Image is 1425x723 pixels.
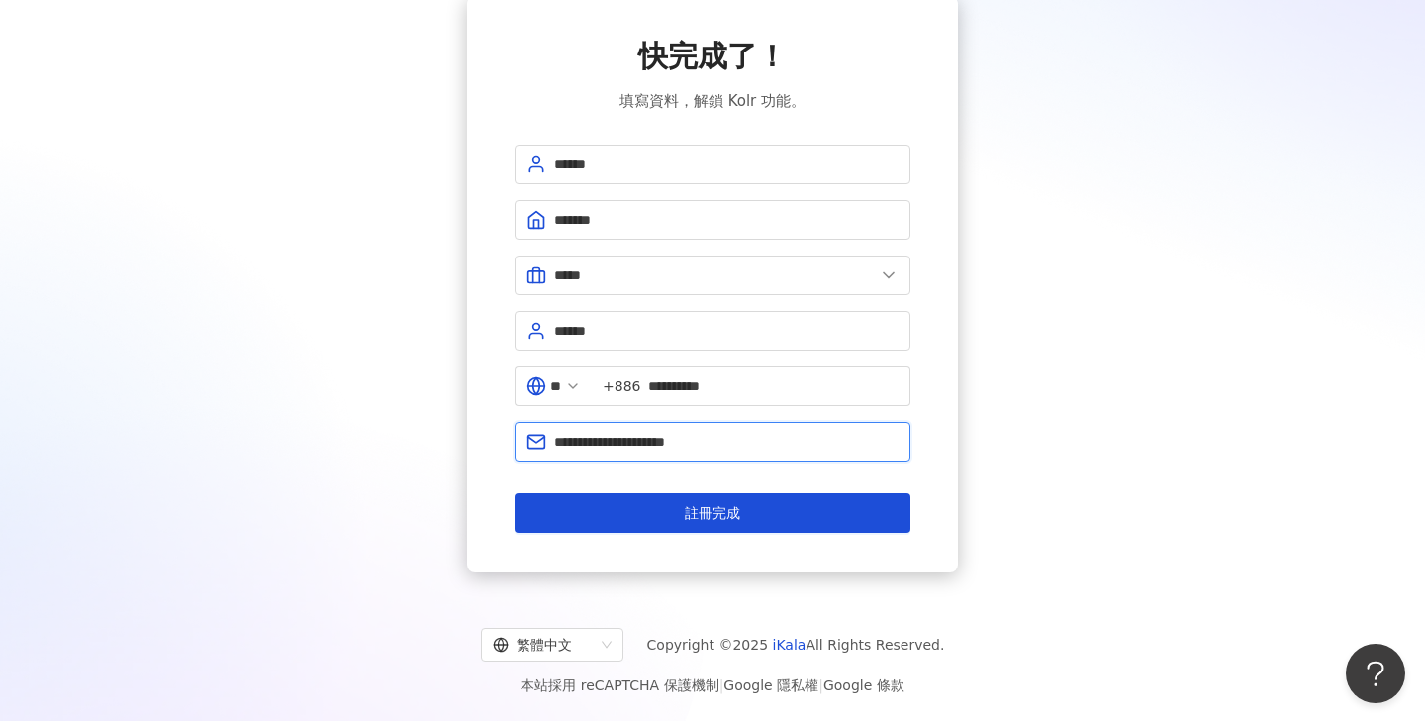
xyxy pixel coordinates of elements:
a: iKala [773,637,807,653]
span: 本站採用 reCAPTCHA 保護機制 [521,673,903,697]
span: 填寫資料，解鎖 Kolr 功能。 [619,89,806,113]
div: 繁體中文 [493,629,594,661]
button: 註冊完成 [515,493,910,533]
span: Copyright © 2025 All Rights Reserved. [647,633,945,657]
span: 快完成了！ [638,36,787,77]
span: 註冊完成 [685,505,740,521]
a: Google 隱私權 [723,677,818,693]
span: | [818,677,823,693]
span: | [719,677,724,693]
span: +886 [603,375,640,397]
a: Google 條款 [823,677,904,693]
iframe: Help Scout Beacon - Open [1346,644,1405,703]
